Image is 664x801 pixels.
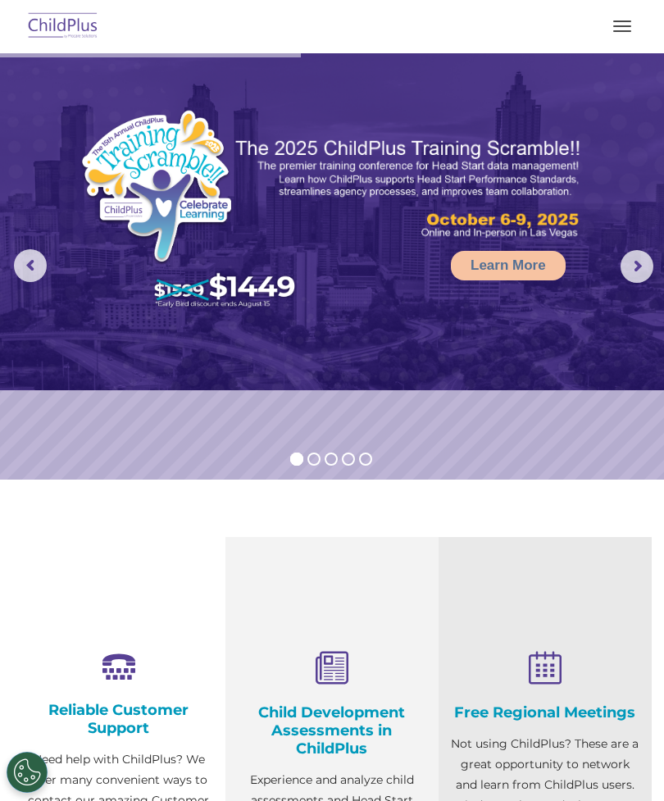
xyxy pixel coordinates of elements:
[451,251,566,280] a: Learn More
[582,722,664,801] iframe: Chat Widget
[7,752,48,793] button: Cookies Settings
[451,703,639,721] h4: Free Regional Meetings
[25,7,102,46] img: ChildPlus by Procare Solutions
[25,701,213,737] h4: Reliable Customer Support
[238,703,426,758] h4: Child Development Assessments in ChildPlus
